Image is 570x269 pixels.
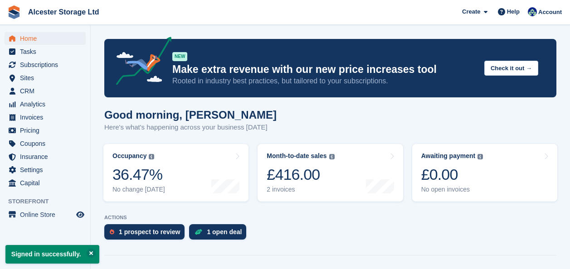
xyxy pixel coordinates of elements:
a: 1 prospect to review [104,224,189,244]
img: icon-info-grey-7440780725fd019a000dd9b08b2336e03edf1995a4989e88bcd33f0948082b44.svg [477,154,483,159]
a: Preview store [75,209,86,220]
h1: Good morning, [PERSON_NAME] [104,109,277,121]
p: Here's what's happening across your business [DATE] [104,122,277,133]
a: menu [5,45,86,58]
div: Occupancy [112,152,146,160]
span: Create [462,7,480,16]
a: menu [5,72,86,84]
span: Invoices [20,111,74,124]
img: stora-icon-8386f47178a22dfd0bd8f6a31ec36ba5ce8667c1dd55bd0f319d3a0aa187defe.svg [7,5,21,19]
a: menu [5,58,86,71]
span: Home [20,32,74,45]
div: 1 prospect to review [119,228,180,235]
a: Month-to-date sales £416.00 2 invoices [258,144,403,202]
a: menu [5,177,86,189]
p: Rooted in industry best practices, but tailored to your subscriptions. [172,76,477,86]
a: menu [5,32,86,45]
a: 1 open deal [189,224,251,244]
button: Check it out → [484,61,538,76]
div: No open invoices [421,186,483,193]
a: menu [5,163,86,176]
span: Sites [20,72,74,84]
span: Help [507,7,520,16]
div: 36.47% [112,165,165,184]
div: NEW [172,52,187,61]
a: menu [5,98,86,110]
span: Coupons [20,137,74,150]
img: Marcus Drust [528,7,537,16]
img: icon-info-grey-7440780725fd019a000dd9b08b2336e03edf1995a4989e88bcd33f0948082b44.svg [149,154,154,159]
div: £0.00 [421,165,483,184]
p: ACTIONS [104,215,556,221]
a: menu [5,85,86,97]
span: Account [538,8,562,17]
span: Analytics [20,98,74,110]
a: menu [5,111,86,124]
p: Signed in successfully. [5,245,99,264]
span: Pricing [20,124,74,137]
div: 1 open deal [207,228,242,235]
a: menu [5,137,86,150]
span: Online Store [20,208,74,221]
a: Awaiting payment £0.00 No open invoices [412,144,557,202]
img: prospect-51fa495bee0391a8d652442698ab0144808aea92771e9ea1ae160a38d050c398.svg [110,229,114,235]
a: menu [5,208,86,221]
span: Storefront [8,197,90,206]
img: icon-info-grey-7440780725fd019a000dd9b08b2336e03edf1995a4989e88bcd33f0948082b44.svg [329,154,335,159]
p: Make extra revenue with our new price increases tool [172,63,477,76]
div: £416.00 [267,165,334,184]
span: Tasks [20,45,74,58]
a: Alcester Storage Ltd [24,5,102,19]
img: deal-1b604bf984904fb50ccaf53a9ad4b4a5d6e5aea283cecdc64d6e3604feb123c2.svg [195,229,202,235]
div: No change [DATE] [112,186,165,193]
div: 2 invoices [267,186,334,193]
a: Occupancy 36.47% No change [DATE] [103,144,248,202]
span: CRM [20,85,74,97]
div: Awaiting payment [421,152,476,160]
a: menu [5,124,86,137]
span: Capital [20,177,74,189]
span: Settings [20,163,74,176]
a: menu [5,150,86,163]
div: Month-to-date sales [267,152,326,160]
img: price-adjustments-announcement-icon-8257ccfd72463d97f412b2fc003d46551f7dbcb40ab6d574587a9cd5c0d94... [108,37,172,88]
span: Insurance [20,150,74,163]
span: Subscriptions [20,58,74,71]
